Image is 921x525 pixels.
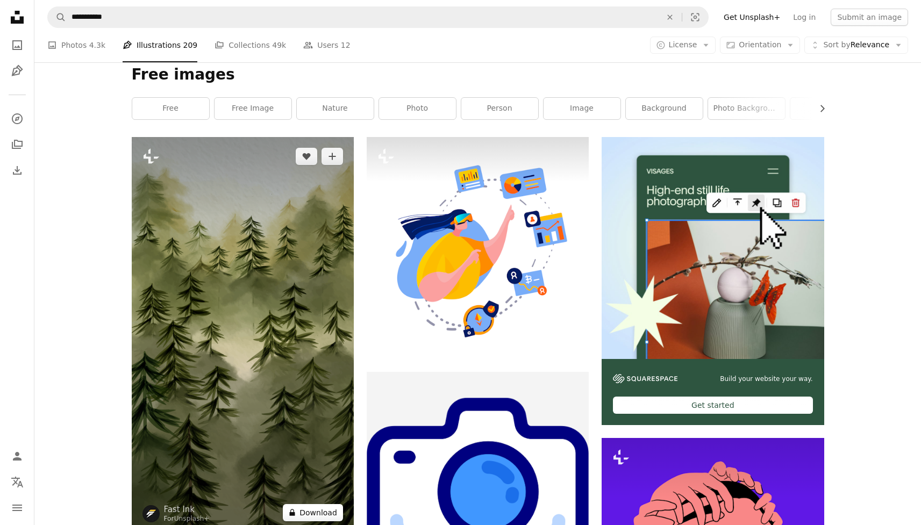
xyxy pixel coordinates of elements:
a: Explore [6,108,28,130]
a: Virtual Reality Concept.Girl Study Financial Cryptocurrency Trading Course,Diagram,Grapgh.Wear VR... [367,243,589,253]
a: photo [379,98,456,119]
button: Visual search [682,7,708,27]
button: Submit an image [831,9,908,26]
a: Home — Unsplash [6,6,28,30]
button: License [650,37,716,54]
form: Find visuals sitewide [47,6,709,28]
button: Search Unsplash [48,7,66,27]
button: Add to Collection [322,148,343,165]
a: Illustrations [6,60,28,82]
span: Orientation [739,40,781,49]
a: Photos 4.3k [47,28,105,62]
button: scroll list to the right [812,98,824,119]
button: Menu [6,497,28,519]
a: Collections [6,134,28,155]
a: Photos [6,34,28,56]
a: Users 12 [303,28,351,62]
div: Get started [613,397,812,414]
a: free [132,98,209,119]
button: Language [6,471,28,493]
button: Download [283,504,343,521]
a: image [544,98,620,119]
span: Build your website your way. [720,375,812,384]
a: background [626,98,703,119]
div: For [164,515,210,523]
a: A painting of pine trees in a foggy forest [132,329,354,339]
button: Sort byRelevance [804,37,908,54]
img: Virtual Reality Concept.Girl Study Financial Cryptocurrency Trading Course,Diagram,Grapgh.Wear VR... [367,137,589,359]
span: License [669,40,697,49]
img: file-1606177908946-d1eed1cbe4f5image [613,374,677,383]
a: Get Unsplash+ [717,9,787,26]
span: 4.3k [89,39,105,51]
button: Orientation [720,37,800,54]
a: free image [215,98,291,119]
button: Clear [658,7,682,27]
a: Download History [6,160,28,181]
a: Log in / Sign up [6,445,28,467]
a: Here's a caption: a digital camera is shown in this image. [367,478,589,487]
span: 49k [272,39,286,51]
a: Unsplash+ [174,515,210,522]
a: Fast Ink [164,504,210,515]
a: person [461,98,538,119]
span: Relevance [823,40,889,51]
a: Build your website your way.Get started [602,137,824,425]
h1: Free images [132,65,824,84]
button: Like [296,148,317,165]
a: Collections 49k [215,28,286,62]
a: nature [297,98,374,119]
span: Sort by [823,40,850,49]
a: sky [790,98,867,119]
a: photo background [708,98,785,119]
span: 12 [341,39,351,51]
a: Log in [787,9,822,26]
img: Go to Fast Ink's profile [142,505,160,522]
img: file-1723602894256-972c108553a7image [602,137,824,359]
